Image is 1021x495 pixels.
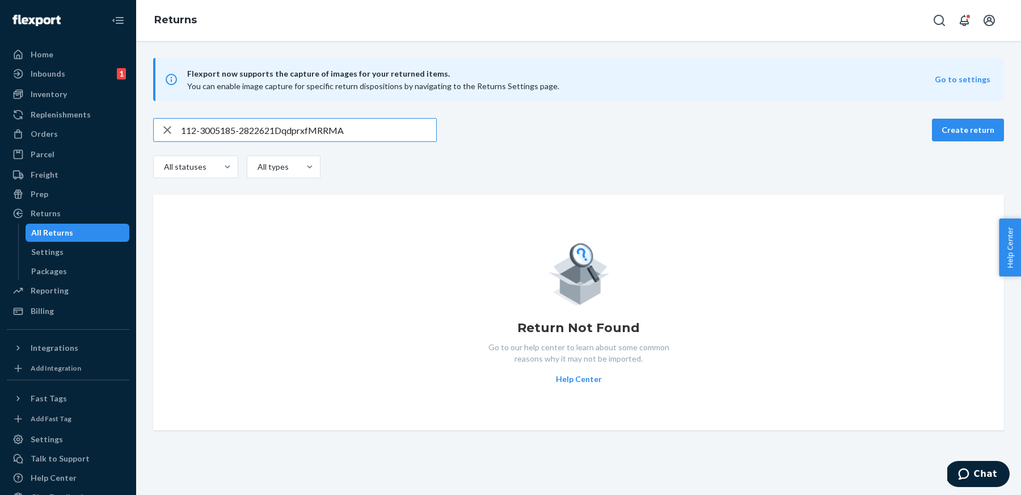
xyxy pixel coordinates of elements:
a: Replenishments [7,106,129,124]
div: Orders [31,128,58,140]
a: Packages [26,262,130,280]
a: Billing [7,302,129,320]
div: Returns [31,208,61,219]
span: Flexport now supports the capture of images for your returned items. [187,67,935,81]
div: Prep [31,188,48,200]
div: Replenishments [31,109,91,120]
div: Settings [31,246,64,258]
input: Search returns by rma, id, tracking number [181,119,436,141]
a: Add Integration [7,362,129,375]
a: Add Fast Tag [7,412,129,426]
div: Add Integration [31,363,81,373]
div: Add Fast Tag [31,414,71,423]
a: Settings [7,430,129,448]
a: Parcel [7,145,129,163]
ol: breadcrumbs [145,4,206,37]
div: All types [258,161,287,173]
div: Settings [31,434,63,445]
button: Help Center [556,374,602,385]
button: Open Search Box [928,9,951,32]
button: Open account menu [978,9,1001,32]
a: Returns [7,204,129,223]
a: Inventory [7,85,129,103]
div: Inbounds [31,68,65,79]
img: Flexport logo [12,15,61,26]
div: All statuses [164,161,205,173]
a: Home [7,45,129,64]
a: Help Center [7,469,129,487]
div: Fast Tags [31,393,67,404]
span: You can enable image capture for specific return dispositions by navigating to the Returns Settin... [187,81,559,91]
button: Talk to Support [7,450,129,468]
a: Inbounds1 [7,65,129,83]
img: Empty list [548,240,610,305]
button: Fast Tags [7,389,129,408]
button: Open notifications [953,9,976,32]
a: Prep [7,185,129,203]
a: Freight [7,166,129,184]
div: Inventory [31,89,67,100]
div: 1 [117,68,126,79]
button: Integrations [7,339,129,357]
a: Returns [154,14,197,26]
div: Freight [31,169,58,181]
a: Reporting [7,282,129,300]
a: Settings [26,243,130,261]
div: Parcel [31,149,54,160]
div: Home [31,49,53,60]
iframe: Opens a widget where you can chat to one of our agents [947,461,1010,489]
p: Go to our help center to learn about some common reasons why it may not be imported. [479,342,678,364]
div: Integrations [31,342,78,354]
div: Help Center [31,472,77,484]
div: Talk to Support [31,453,90,464]
h1: Return Not Found [517,319,640,337]
button: Go to settings [935,74,990,85]
div: All Returns [31,227,73,238]
div: Packages [31,266,67,277]
button: Help Center [999,219,1021,276]
div: Billing [31,305,54,317]
button: Close Navigation [107,9,129,32]
div: Reporting [31,285,69,296]
a: All Returns [26,224,130,242]
a: Orders [7,125,129,143]
button: Create return [932,119,1004,141]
